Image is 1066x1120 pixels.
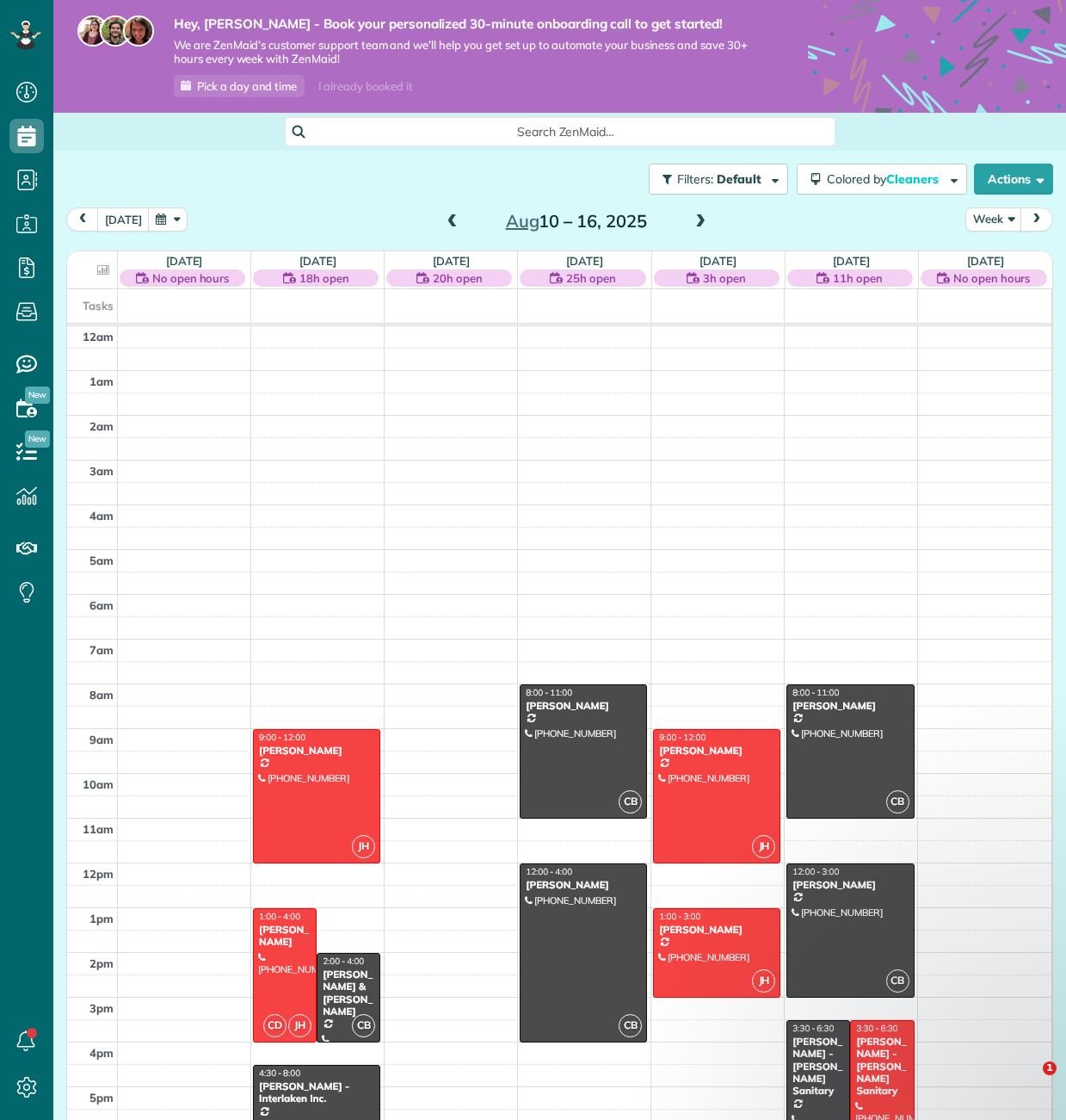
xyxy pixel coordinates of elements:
span: Tasks [83,299,114,312]
div: [PERSON_NAME] [258,745,375,757]
span: We are ZenMaid’s customer support team and we’ll help you get set up to automate your business an... [174,38,756,67]
span: JH [352,835,375,858]
span: CB [619,790,642,814]
button: Actions [974,164,1053,195]
span: 8:00 - 11:00 [526,687,572,698]
span: Default [717,171,762,187]
span: 9:00 - 12:00 [259,732,305,743]
span: Cleaners [886,171,941,187]
div: [PERSON_NAME] [792,700,909,712]
a: Filters: Default [640,164,788,195]
img: michelle-19f622bdf1676172e81f8f8fba1fb50e276960ebfe0243fe18214015130c80e4.jpg [123,15,154,46]
iframe: Intercom live chat [1007,1061,1049,1103]
span: 8:00 - 11:00 [792,687,839,698]
span: 18h open [299,269,349,287]
img: jorge-587dff0eeaa6aab1f244e6dc62b8924c3b6ad411094392a53c71c6c4a576187d.jpg [100,15,131,46]
span: 12am [83,330,114,343]
div: I already booked it [308,76,422,97]
span: No open hours [953,269,1031,287]
span: 5pm [89,1091,114,1105]
span: No open hours [152,269,230,287]
div: [PERSON_NAME] - Interlaken Inc. [258,1080,375,1105]
span: CB [352,1014,375,1037]
a: [DATE] [433,254,470,268]
span: 4:30 - 8:00 [259,1067,300,1079]
a: [DATE] [699,254,736,268]
span: 12:00 - 4:00 [526,866,572,877]
span: CD [263,1014,287,1037]
div: [PERSON_NAME] [525,700,642,712]
a: [DATE] [967,254,1004,268]
span: 2:00 - 4:00 [323,956,364,967]
div: [PERSON_NAME] [525,879,642,891]
button: prev [66,207,99,231]
div: [PERSON_NAME] [792,879,909,891]
span: 1:00 - 3:00 [659,911,700,922]
a: Pick a day and time [174,75,305,97]
button: Colored byCleaners [797,164,967,195]
span: JH [752,835,775,858]
span: CB [886,790,909,814]
span: Aug [506,210,539,232]
span: 3pm [89,1001,114,1015]
h2: 10 – 16, 2025 [469,212,684,231]
span: 12pm [83,867,114,881]
span: 6am [89,598,114,612]
span: 4pm [89,1046,114,1060]
div: [PERSON_NAME] & [PERSON_NAME] [322,968,375,1018]
span: Pick a day and time [197,79,297,93]
span: 3h open [703,269,746,287]
span: CB [619,1014,642,1037]
span: New [25,430,50,448]
span: 1pm [89,912,114,925]
button: [DATE] [97,207,150,231]
span: 1:00 - 4:00 [259,911,300,922]
img: maria-72a9807cf96188c08ef61303f053569d2e2a8a1cde33d635c8a3ac13582a053d.jpg [77,15,108,46]
span: 4am [89,509,114,523]
span: Colored by [827,171,945,187]
span: 3am [89,464,114,478]
span: Filters: [677,171,713,187]
button: Filters: Default [649,164,788,195]
a: [DATE] [833,254,870,268]
span: 1 [1043,1061,1057,1075]
span: New [25,387,50,404]
span: 25h open [566,269,616,287]
span: 5am [89,554,114,567]
div: [PERSON_NAME] [258,924,311,949]
span: 11h open [833,269,883,287]
div: [PERSON_NAME] [658,924,775,936]
span: 2pm [89,956,114,970]
span: JH [288,1014,311,1037]
span: 7am [89,643,114,657]
strong: Hey, [PERSON_NAME] - Book your personalized 30-minute onboarding call to get started! [174,15,756,33]
span: 1am [89,374,114,388]
span: 2am [89,419,114,433]
span: 12:00 - 3:00 [792,866,839,877]
a: [DATE] [166,254,203,268]
div: [PERSON_NAME] [658,745,775,757]
a: [DATE] [299,254,336,268]
span: 9am [89,733,114,746]
span: 11am [83,822,114,836]
span: 10am [83,777,114,791]
span: 9:00 - 12:00 [659,732,706,743]
a: [DATE] [566,254,603,268]
button: next [1020,207,1053,231]
span: 20h open [433,269,483,287]
span: 8am [89,688,114,702]
button: Week [965,207,1022,231]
